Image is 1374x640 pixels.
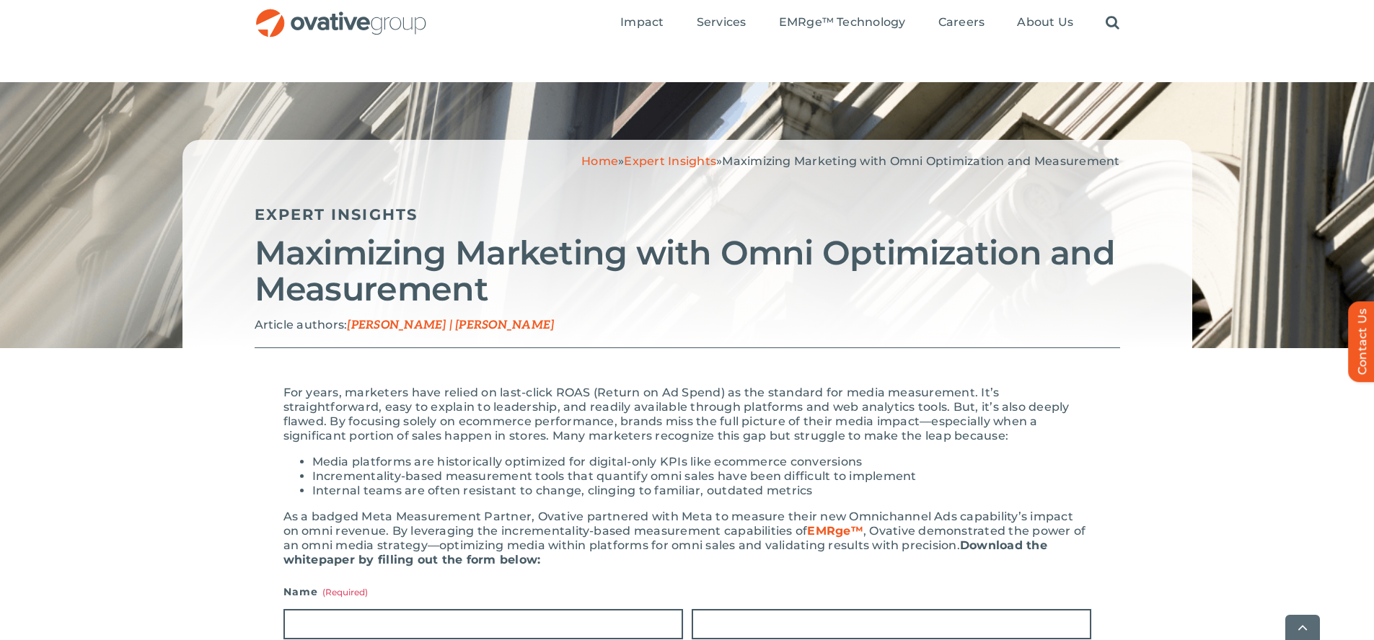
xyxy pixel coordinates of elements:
a: Expert Insights [624,154,716,168]
a: OG_Full_horizontal_RGB [255,7,428,21]
li: Media platforms are historically optimized for digital-only KPIs like ecommerce conversions [312,455,1091,469]
span: (Required) [322,587,368,597]
a: EMRge™ [807,524,863,538]
span: » » [581,154,1119,168]
a: Search [1106,15,1119,31]
a: Impact [620,15,664,31]
legend: Name [283,582,368,602]
a: About Us [1017,15,1073,31]
span: [PERSON_NAME] | [PERSON_NAME] [347,319,554,332]
div: As a badged Meta Measurement Partner, Ovative partnered with Meta to measure their new Omnichanne... [283,510,1091,567]
h2: Maximizing Marketing with Omni Optimization and Measurement [255,235,1120,307]
div: For years, marketers have relied on last-click ROAS (Return on Ad Spend) as the standard for medi... [283,386,1091,443]
a: EMRge™ Technology [779,15,906,31]
a: Careers [938,15,985,31]
a: Services [697,15,747,31]
span: Maximizing Marketing with Omni Optimization and Measurement [722,154,1119,168]
span: About Us [1017,15,1073,30]
p: Article authors: [255,318,1120,333]
li: Internal teams are often resistant to change, clinging to familiar, outdated metrics [312,484,1091,498]
span: EMRge™ Technology [779,15,906,30]
span: Impact [620,15,664,30]
span: Services [697,15,747,30]
b: Download the whitepaper by filling out the form below: [283,538,1047,566]
a: Expert Insights [255,205,418,223]
li: Incrementality-based measurement tools that quantify omni sales have been difficult to implement [312,469,1091,484]
span: Careers [938,15,985,30]
a: Home [581,154,618,168]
